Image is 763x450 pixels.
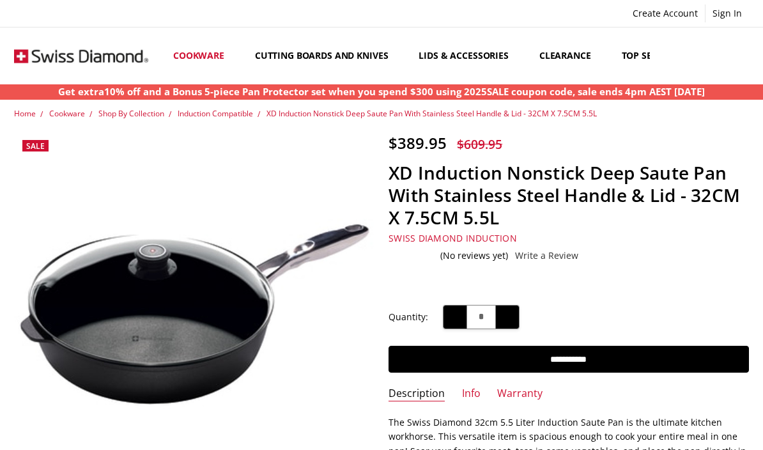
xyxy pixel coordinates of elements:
[244,27,408,84] a: Cutting boards and knives
[611,27,688,84] a: Top Sellers
[515,251,578,261] a: Write a Review
[408,27,528,84] a: Lids & Accessories
[626,4,705,22] a: Create Account
[389,387,445,401] a: Description
[58,84,705,99] p: Get extra10% off and a Bonus 5-piece Pan Protector set when you spend $300 using 2025SALE coupon ...
[440,251,508,261] span: (No reviews yet)
[26,141,45,151] span: Sale
[266,108,597,119] a: XD Induction Nonstick Deep Saute Pan With Stainless Steel Handle & Lid - 32CM X 7.5CM 5.5L
[49,108,85,119] a: Cookware
[389,132,447,153] span: $389.95
[705,4,749,22] a: Sign In
[528,27,611,84] a: Clearance
[178,108,253,119] a: Induction Compatible
[14,219,374,409] img: XD Induction Nonstick Deep Saute Pan With Stainless Steel Handle & Lid - 32CM X 7.5CM 5.5L
[162,27,244,84] a: Cookware
[389,310,428,324] label: Quantity:
[14,29,148,83] img: Free Shipping On Every Order
[497,387,543,401] a: Warranty
[389,232,517,244] a: Swiss Diamond Induction
[14,108,36,119] a: Home
[462,387,481,401] a: Info
[457,136,502,153] span: $609.95
[98,108,164,119] a: Shop By Collection
[389,162,748,229] h1: XD Induction Nonstick Deep Saute Pan With Stainless Steel Handle & Lid - 32CM X 7.5CM 5.5L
